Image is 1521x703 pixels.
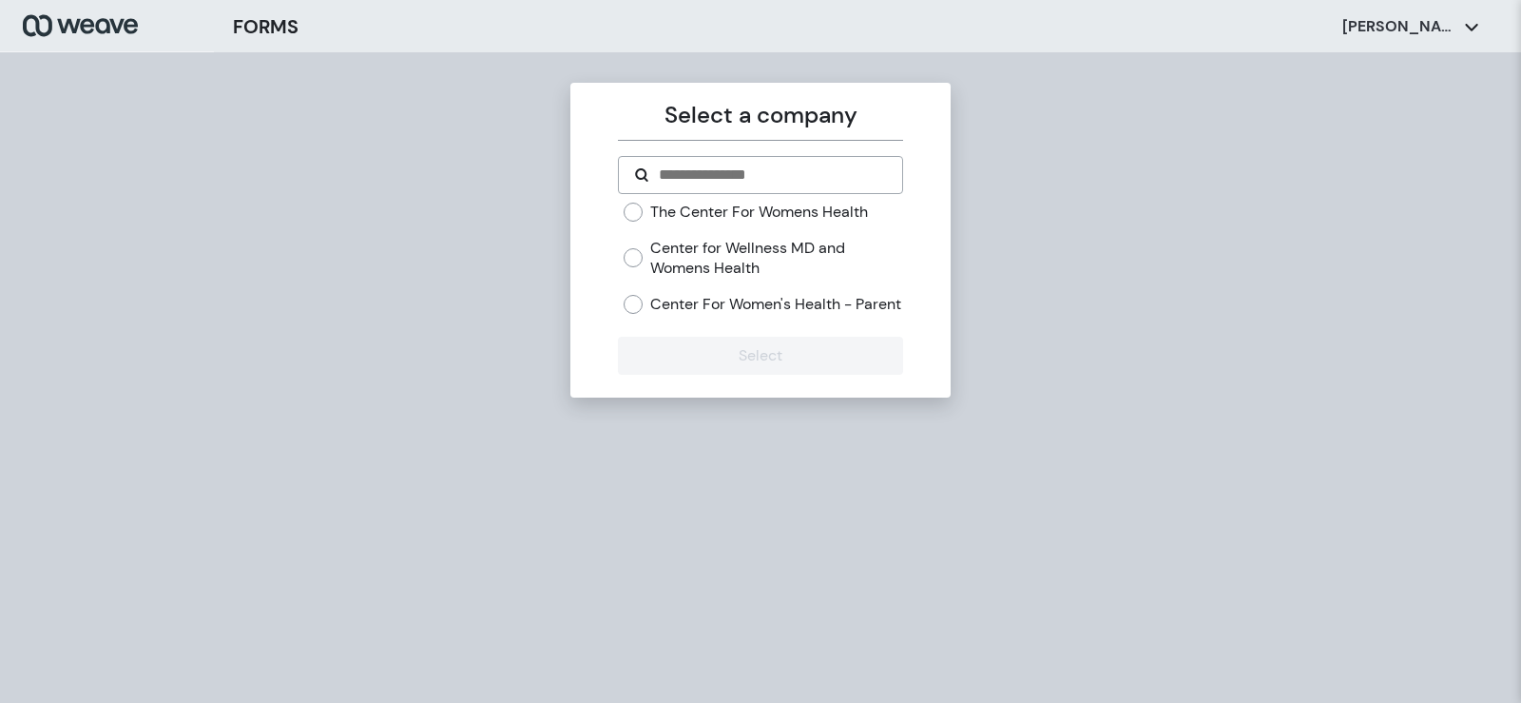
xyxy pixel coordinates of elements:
[650,238,902,279] label: Center for Wellness MD and Womens Health
[650,202,868,223] label: The Center For Womens Health
[233,12,298,41] h3: FORMS
[657,164,886,186] input: Search
[618,98,902,132] p: Select a company
[650,294,901,315] label: Center For Women's Health - Parent
[1342,16,1456,37] p: [PERSON_NAME]
[618,337,902,375] button: Select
